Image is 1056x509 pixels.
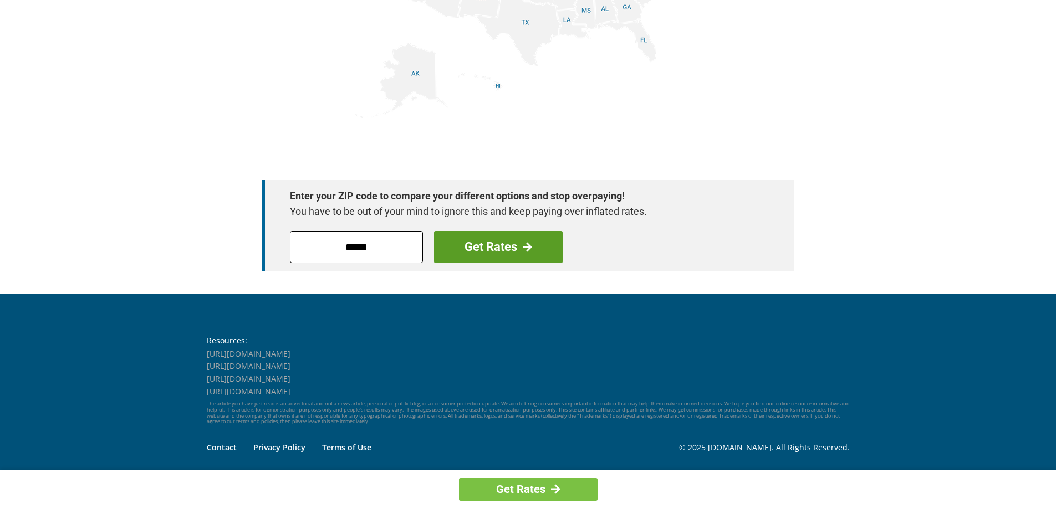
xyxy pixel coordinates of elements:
p: The article you have just read is an advertorial and not a news article, personal or public blog,... [207,401,850,425]
a: Get Rates [459,478,598,501]
a: [URL][DOMAIN_NAME] [207,361,290,371]
a: Get Rates [434,231,563,263]
a: Privacy Policy [253,442,305,453]
p: © 2025 [DOMAIN_NAME]. All Rights Reserved. [679,441,850,454]
a: [URL][DOMAIN_NAME] [207,373,290,384]
strong: Enter your ZIP code to compare your different options and stop overpaying! [290,188,756,204]
p: You have to be out of your mind to ignore this and keep paying over inflated rates. [290,204,756,219]
a: Contact [207,442,237,453]
a: [URL][DOMAIN_NAME] [207,386,290,397]
a: [URL][DOMAIN_NAME] [207,348,290,359]
a: Terms of Use [322,442,371,453]
li: Resources: [207,335,850,347]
